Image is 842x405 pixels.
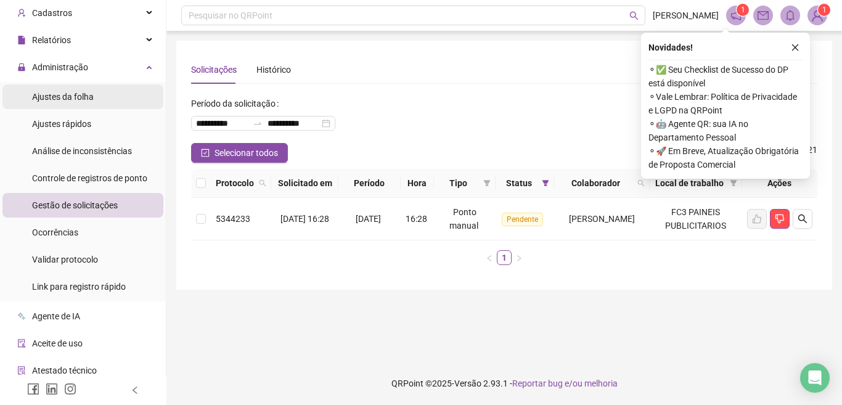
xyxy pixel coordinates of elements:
[32,62,88,72] span: Administração
[256,63,291,76] div: Histórico
[32,338,83,348] span: Aceite de uso
[449,207,478,231] span: Ponto manual
[808,6,827,25] img: 92866
[648,63,803,90] span: ⚬ ✅ Seu Checklist de Sucesso do DP está disponível
[17,366,26,375] span: solution
[256,174,269,192] span: search
[17,9,26,17] span: user-add
[191,143,288,163] button: Selecionar todos
[737,4,749,16] sup: 1
[215,146,278,160] span: Selecionar todos
[542,179,549,187] span: filter
[785,10,796,21] span: bell
[635,174,647,192] span: search
[64,383,76,395] span: instagram
[629,11,639,20] span: search
[497,251,511,264] a: 1
[27,383,39,395] span: facebook
[439,176,478,190] span: Tipo
[648,117,803,144] span: ⚬ 🤖 Agente QR: sua IA no Departamento Pessoal
[259,179,266,187] span: search
[454,378,481,388] span: Versão
[131,386,139,395] span: left
[191,63,237,76] div: Solicitações
[481,174,493,192] span: filter
[32,311,80,321] span: Agente de IA
[253,118,263,128] span: to
[818,4,830,16] sup: Atualize o seu contato no menu Meus Dados
[775,214,785,224] span: dislike
[800,363,830,393] div: Open Intercom Messenger
[32,8,72,18] span: Cadastros
[655,176,725,190] span: Local de trabalho
[253,118,263,128] span: swap-right
[650,198,742,240] td: FC3 PAINEIS PUBLICITARIOS
[741,6,745,14] span: 1
[512,250,526,265] button: right
[216,214,250,224] span: 5344233
[730,179,737,187] span: filter
[539,174,552,192] span: filter
[483,179,491,187] span: filter
[17,63,26,72] span: lock
[747,176,812,190] div: Ações
[758,10,769,21] span: mail
[32,119,91,129] span: Ajustes rápidos
[512,250,526,265] li: Próxima página
[338,169,400,198] th: Período
[791,43,799,52] span: close
[406,214,427,224] span: 16:28
[497,250,512,265] li: 1
[648,41,693,54] span: Novidades !
[216,176,254,190] span: Protocolo
[32,35,71,45] span: Relatórios
[515,255,523,262] span: right
[501,176,537,190] span: Status
[401,169,434,198] th: Hora
[648,90,803,117] span: ⚬ Vale Lembrar: Política de Privacidade e LGPD na QRPoint
[201,149,210,157] span: check-square
[356,214,381,224] span: [DATE]
[32,92,94,102] span: Ajustes da folha
[512,378,618,388] span: Reportar bug e/ou melhoria
[271,169,338,198] th: Solicitado em
[32,282,126,292] span: Link para registro rápido
[17,36,26,44] span: file
[32,255,98,264] span: Validar protocolo
[32,173,147,183] span: Controle de registros de ponto
[46,383,58,395] span: linkedin
[166,362,842,405] footer: QRPoint © 2025 - 2.93.1 -
[569,214,635,224] span: [PERSON_NAME]
[32,227,78,237] span: Ocorrências
[191,94,284,113] label: Período da solicitação
[32,146,132,156] span: Análise de inconsistências
[648,144,803,171] span: ⚬ 🚀 Em Breve, Atualização Obrigatória de Proposta Comercial
[280,214,329,224] span: [DATE] 16:28
[17,339,26,348] span: audit
[32,366,97,375] span: Atestado técnico
[637,179,645,187] span: search
[730,10,742,21] span: notification
[727,174,740,192] span: filter
[482,250,497,265] li: Página anterior
[822,6,827,14] span: 1
[502,213,543,226] span: Pendente
[486,255,493,262] span: left
[653,9,719,22] span: [PERSON_NAME]
[482,250,497,265] button: left
[798,214,807,224] span: search
[559,176,632,190] span: Colaborador
[32,200,118,210] span: Gestão de solicitações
